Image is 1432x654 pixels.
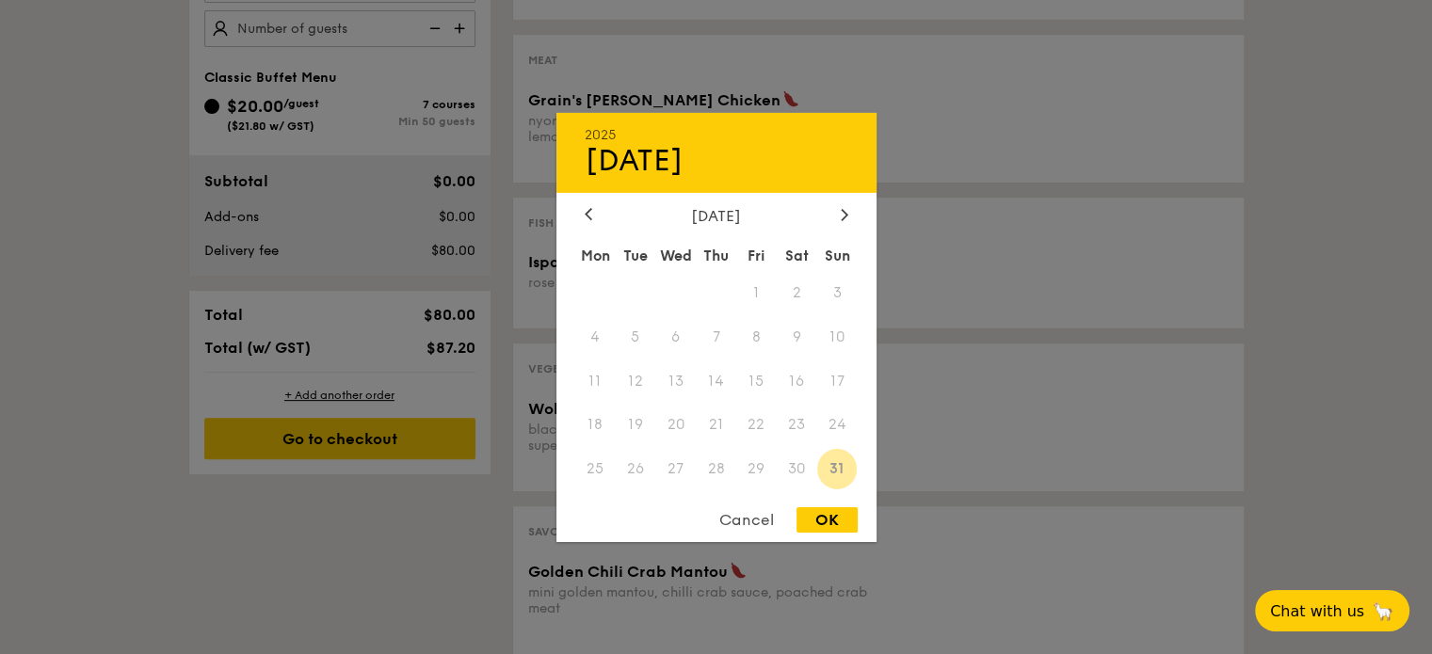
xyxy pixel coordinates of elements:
[615,360,655,401] span: 12
[615,238,655,272] div: Tue
[817,316,858,357] span: 10
[777,316,817,357] span: 9
[817,405,858,445] span: 24
[817,449,858,489] span: 31
[736,272,777,312] span: 1
[575,316,616,357] span: 4
[615,449,655,489] span: 26
[575,449,616,489] span: 25
[696,360,736,401] span: 14
[1372,600,1394,622] span: 🦙
[1270,602,1364,620] span: Chat with us
[696,316,736,357] span: 7
[575,405,616,445] span: 18
[1255,590,1409,631] button: Chat with us🦙
[655,316,696,357] span: 6
[700,507,793,533] div: Cancel
[777,238,817,272] div: Sat
[796,507,858,533] div: OK
[736,238,777,272] div: Fri
[736,405,777,445] span: 22
[655,360,696,401] span: 13
[585,142,848,178] div: [DATE]
[817,238,858,272] div: Sun
[696,449,736,489] span: 28
[655,405,696,445] span: 20
[696,405,736,445] span: 21
[736,316,777,357] span: 8
[615,405,655,445] span: 19
[615,316,655,357] span: 5
[575,360,616,401] span: 11
[575,238,616,272] div: Mon
[655,238,696,272] div: Wed
[696,238,736,272] div: Thu
[736,360,777,401] span: 15
[777,360,817,401] span: 16
[655,449,696,489] span: 27
[817,272,858,312] span: 3
[777,449,817,489] span: 30
[736,449,777,489] span: 29
[817,360,858,401] span: 17
[585,126,848,142] div: 2025
[585,206,848,224] div: [DATE]
[777,405,817,445] span: 23
[777,272,817,312] span: 2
